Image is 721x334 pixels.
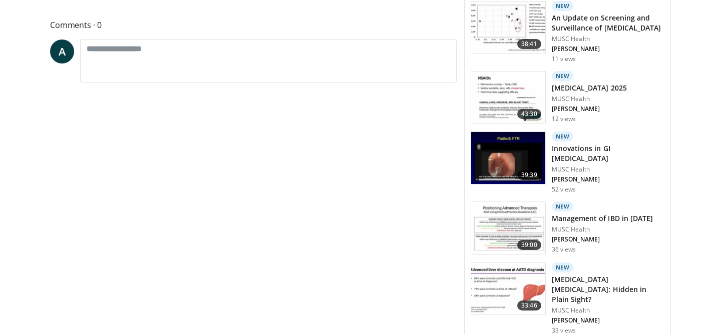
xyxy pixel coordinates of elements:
[552,83,627,93] h3: [MEDICAL_DATA] 2025
[552,201,574,211] p: New
[471,71,664,124] a: 43:30 New [MEDICAL_DATA] 2025 MUSC Health [PERSON_NAME] 12 views
[552,306,664,314] p: MUSC Health
[552,185,576,193] p: 52 views
[552,105,627,113] p: [PERSON_NAME]
[471,1,545,53] img: ddc8faa3-896a-4ee0-b8ce-78c9bd02a9c4.150x105_q85_crop-smart_upscale.jpg
[50,39,74,63] a: A
[552,143,664,163] h3: Innovations in GI [MEDICAL_DATA]
[471,202,545,254] img: 4132e32b-c88a-4b3e-8918-44dddeefd773.150x105_q85_crop-smart_upscale.jpg
[517,39,541,49] span: 38:41
[471,263,545,315] img: d3669a55-ee1e-49ec-8ba1-6853152dfc47.150x105_q85_crop-smart_upscale.jpg
[50,18,457,31] span: Comments 0
[552,55,576,63] p: 11 views
[552,13,664,33] h3: An Update on Screening and Surveillance of [MEDICAL_DATA]
[552,175,664,183] p: [PERSON_NAME]
[517,300,541,310] span: 33:46
[517,240,541,250] span: 39:00
[471,131,664,193] a: 39:39 New Innovations in GI [MEDICAL_DATA] MUSC Health [PERSON_NAME] 52 views
[517,170,541,180] span: 39:39
[552,235,653,243] p: [PERSON_NAME]
[471,132,545,184] img: 8e3d826e-fd7b-4fae-a5d9-0351b8e02d7c.150x105_q85_crop-smart_upscale.jpg
[471,201,664,254] a: 39:00 New Management of IBD in [DATE] MUSC Health [PERSON_NAME] 36 views
[552,165,664,173] p: MUSC Health
[552,225,653,233] p: MUSC Health
[552,262,574,272] p: New
[552,213,653,223] h3: Management of IBD in [DATE]
[552,245,576,253] p: 36 views
[471,71,545,123] img: fb81de7a-1963-4c00-9538-b183b4ebb653.150x105_q85_crop-smart_upscale.jpg
[552,45,664,53] p: [PERSON_NAME]
[552,95,627,103] p: MUSC Health
[552,274,664,304] h3: [MEDICAL_DATA] [MEDICAL_DATA]: Hidden in Plain Sight?
[552,131,574,141] p: New
[552,316,664,324] p: [PERSON_NAME]
[517,109,541,119] span: 43:30
[552,1,574,11] p: New
[552,115,576,123] p: 12 views
[471,1,664,63] a: 38:41 New An Update on Screening and Surveillance of [MEDICAL_DATA] MUSC Health [PERSON_NAME] 11 ...
[552,71,574,81] p: New
[552,35,664,43] p: MUSC Health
